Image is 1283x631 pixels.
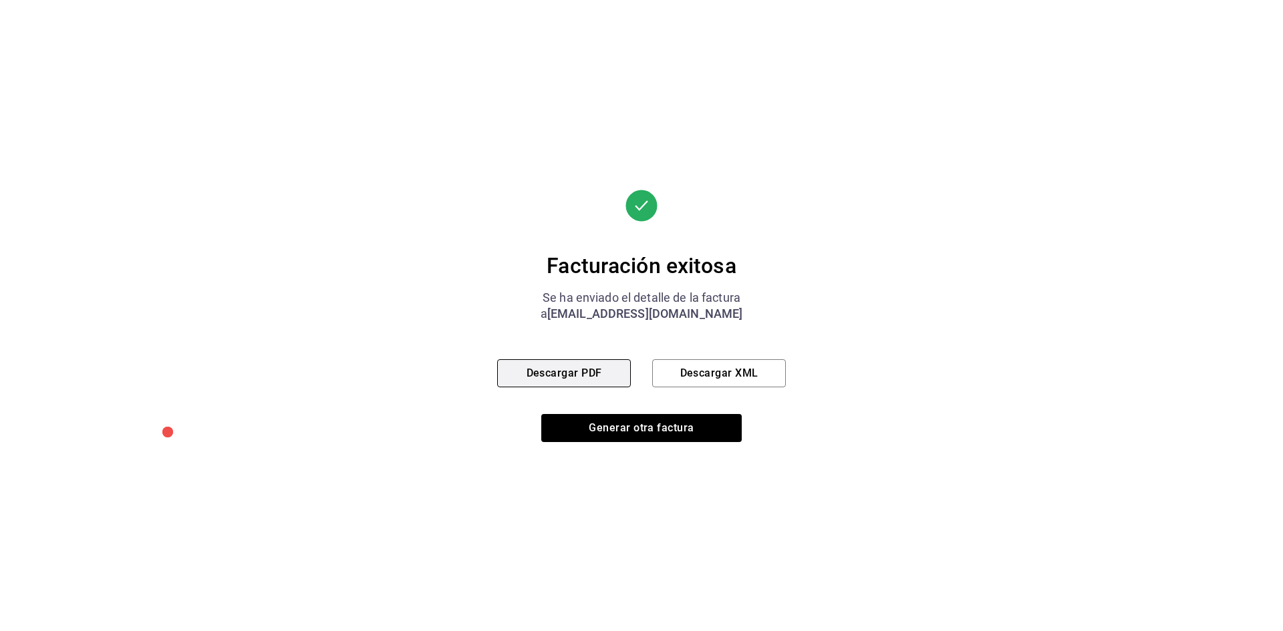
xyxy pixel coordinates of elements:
[497,359,631,387] button: Descargar PDF
[652,359,786,387] button: Descargar XML
[497,290,786,306] div: Se ha enviado el detalle de la factura
[497,252,786,279] div: Facturación exitosa
[547,306,743,321] span: [EMAIL_ADDRESS][DOMAIN_NAME]
[497,306,786,322] div: a
[541,414,742,442] button: Generar otra factura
